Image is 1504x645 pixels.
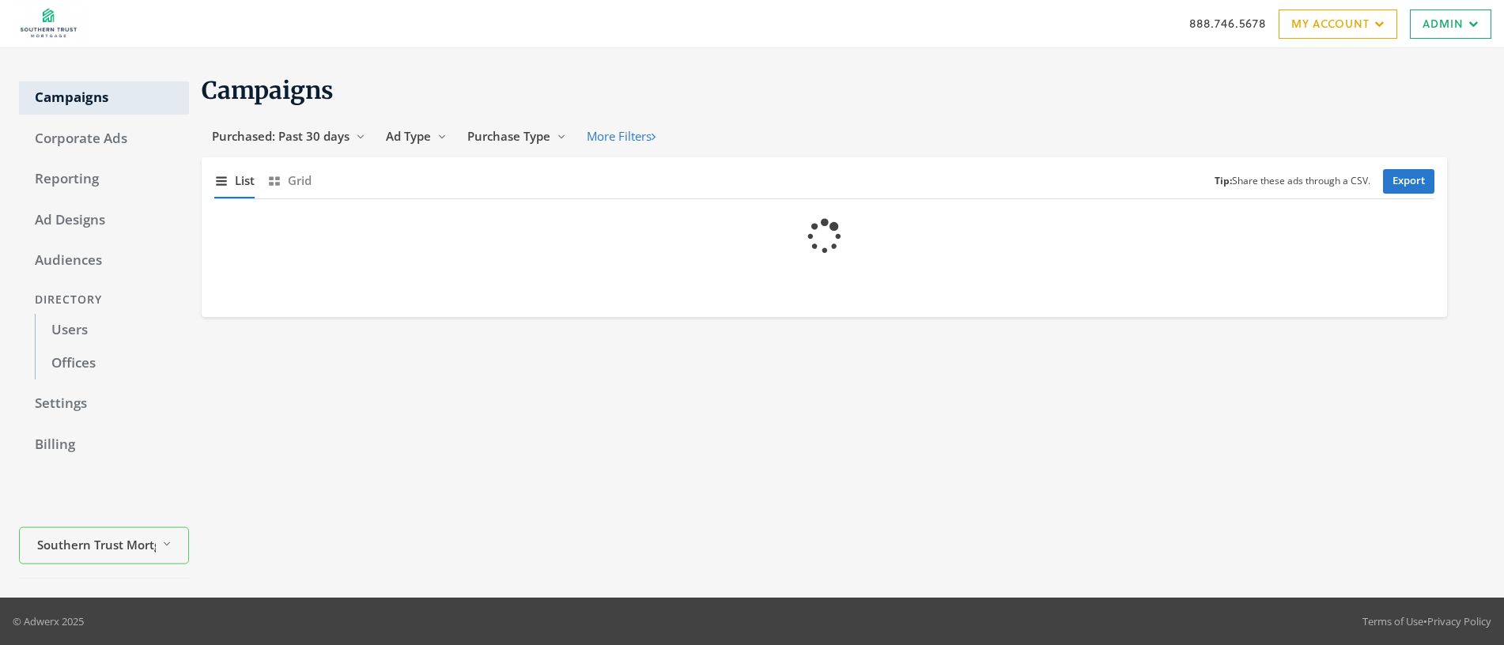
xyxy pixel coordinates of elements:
a: Billing [19,428,189,462]
span: Campaigns [202,75,334,105]
a: Reporting [19,163,189,196]
a: Ad Designs [19,204,189,237]
p: © Adwerx 2025 [13,613,84,629]
a: Export [1383,169,1434,194]
span: Southern Trust Mortgage [37,535,156,553]
button: Ad Type [376,122,457,151]
b: Tip: [1215,174,1232,187]
button: Purchase Type [457,122,576,151]
button: Grid [267,164,312,198]
a: My Account [1279,9,1397,39]
button: Southern Trust Mortgage [19,527,189,564]
span: List [235,172,255,190]
div: Directory [19,285,189,315]
a: 888.746.5678 [1189,15,1266,32]
a: Privacy Policy [1427,614,1491,628]
button: Purchased: Past 30 days [202,122,376,151]
a: Users [35,314,189,347]
img: Adwerx [13,4,85,43]
a: Corporate Ads [19,123,189,156]
a: Campaigns [19,81,189,115]
span: Grid [288,172,312,190]
a: Settings [19,387,189,421]
a: Terms of Use [1362,614,1423,628]
a: Admin [1410,9,1491,39]
a: Audiences [19,244,189,277]
span: Purchased: Past 30 days [212,128,350,144]
div: • [1362,613,1491,629]
span: Purchase Type [467,128,550,144]
button: More Filters [576,122,666,151]
button: List [214,164,255,198]
small: Share these ads through a CSV. [1215,174,1370,189]
a: Offices [35,347,189,380]
span: Ad Type [386,128,431,144]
